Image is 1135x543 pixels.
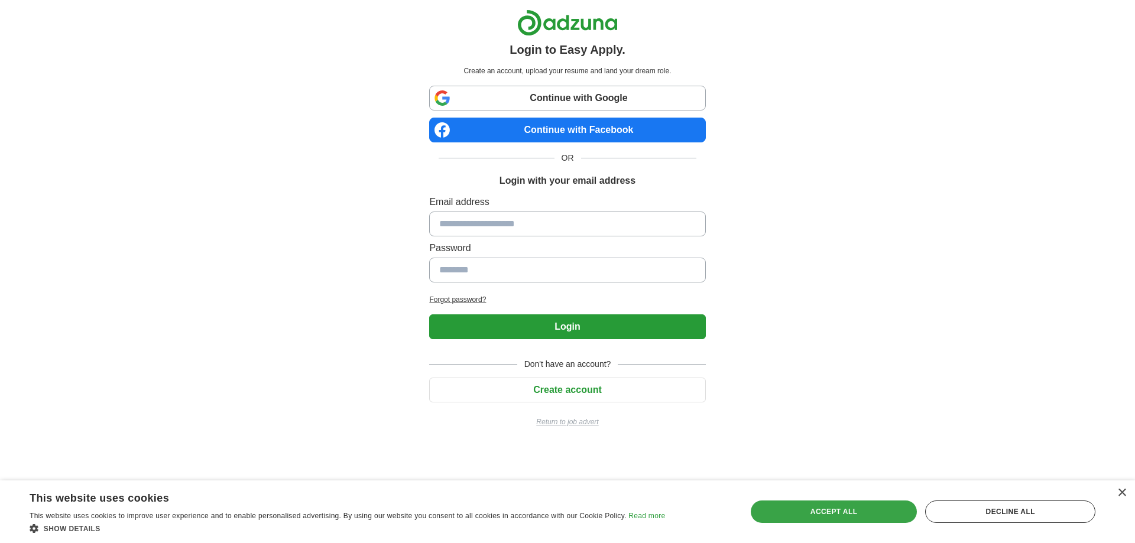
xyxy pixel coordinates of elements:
div: Show details [30,522,665,534]
div: Close [1117,489,1126,498]
a: Read more, opens a new window [628,512,665,520]
span: This website uses cookies to improve user experience and to enable personalised advertising. By u... [30,512,627,520]
span: Don't have an account? [517,358,618,370]
div: Accept all [751,500,917,523]
label: Email address [429,195,705,209]
img: Adzuna logo [517,9,618,36]
a: Forgot password? [429,294,705,305]
label: Password [429,241,705,255]
span: OR [554,152,581,164]
a: Return to job advert [429,417,705,427]
p: Create an account, upload your resume and land your dream role. [432,66,703,76]
h1: Login with your email address [500,174,635,188]
span: Show details [44,525,100,533]
div: Decline all [925,500,1095,523]
button: Create account [429,378,705,402]
button: Login [429,314,705,339]
a: Continue with Facebook [429,118,705,142]
a: Create account [429,385,705,395]
div: This website uses cookies [30,487,635,505]
a: Continue with Google [429,86,705,110]
h1: Login to Easy Apply. [510,41,625,58]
